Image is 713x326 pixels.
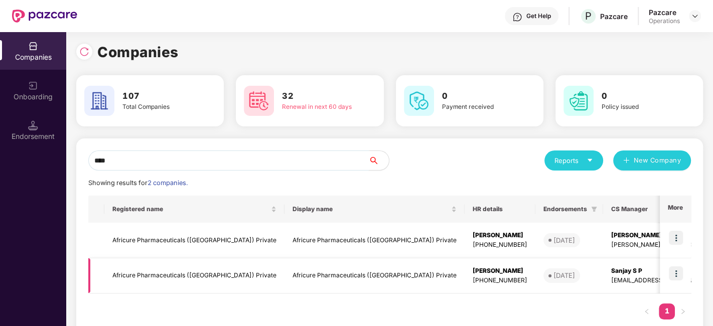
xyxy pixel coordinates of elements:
[669,266,683,280] img: icon
[563,86,594,116] img: svg+xml;base64,PHN2ZyB4bWxucz0iaHR0cDovL3d3dy53My5vcmcvMjAwMC9zdmciIHdpZHRoPSI2MCIgaGVpZ2h0PSI2MC...
[293,205,449,213] span: Display name
[553,270,575,280] div: [DATE]
[284,223,465,258] td: Africure Pharmaceuticals ([GEOGRAPHIC_DATA]) Private
[368,150,389,171] button: search
[88,179,188,187] span: Showing results for
[465,196,535,223] th: HR details
[623,157,630,165] span: plus
[282,102,355,112] div: Renewal in next 60 days
[675,303,691,319] li: Next Page
[104,223,284,258] td: Africure Pharmaceuticals ([GEOGRAPHIC_DATA]) Private
[587,157,593,164] span: caret-down
[284,258,465,294] td: Africure Pharmaceuticals ([GEOGRAPHIC_DATA]) Private
[526,12,551,20] div: Get Help
[591,206,597,212] span: filter
[602,102,675,112] div: Policy issued
[404,86,434,116] img: svg+xml;base64,PHN2ZyB4bWxucz0iaHR0cDovL3d3dy53My5vcmcvMjAwMC9zdmciIHdpZHRoPSI2MCIgaGVpZ2h0PSI2MC...
[28,81,38,91] img: svg+xml;base64,PHN2ZyB3aWR0aD0iMjAiIGhlaWdodD0iMjAiIHZpZXdCb3g9IjAgMCAyMCAyMCIgZmlsbD0ibm9uZSIgeG...
[680,308,686,314] span: right
[589,203,599,215] span: filter
[28,120,38,130] img: svg+xml;base64,PHN2ZyB3aWR0aD0iMTQuNSIgaGVpZ2h0PSIxNC41IiB2aWV3Qm94PSIwIDAgMTYgMTYiIGZpbGw9Im5vbm...
[659,303,675,319] li: 1
[12,10,77,23] img: New Pazcare Logo
[669,231,683,245] img: icon
[649,17,680,25] div: Operations
[368,156,389,165] span: search
[512,12,522,22] img: svg+xml;base64,PHN2ZyBpZD0iSGVscC0zMngzMiIgeG1sbnM9Imh0dHA6Ly93d3cudzMub3JnLzIwMDAvc3ZnIiB3aWR0aD...
[104,196,284,223] th: Registered name
[84,86,114,116] img: svg+xml;base64,PHN2ZyB4bWxucz0iaHR0cDovL3d3dy53My5vcmcvMjAwMC9zdmciIHdpZHRoPSI2MCIgaGVpZ2h0PSI2MC...
[553,235,575,245] div: [DATE]
[691,12,699,20] img: svg+xml;base64,PHN2ZyBpZD0iRHJvcGRvd24tMzJ4MzIiIHhtbG5zPSJodHRwOi8vd3d3LnczLm9yZy8yMDAwL3N2ZyIgd2...
[244,86,274,116] img: svg+xml;base64,PHN2ZyB4bWxucz0iaHR0cDovL3d3dy53My5vcmcvMjAwMC9zdmciIHdpZHRoPSI2MCIgaGVpZ2h0PSI2MC...
[282,90,355,103] h3: 32
[473,240,527,250] div: [PHONE_NUMBER]
[442,102,515,112] div: Payment received
[613,150,691,171] button: plusNew Company
[600,12,628,21] div: Pazcare
[28,41,38,51] img: svg+xml;base64,PHN2ZyBpZD0iQ29tcGFuaWVzIiB4bWxucz0iaHR0cDovL3d3dy53My5vcmcvMjAwMC9zdmciIHdpZHRoPS...
[644,308,650,314] span: left
[649,8,680,17] div: Pazcare
[473,266,527,276] div: [PERSON_NAME]
[634,155,681,166] span: New Company
[675,303,691,319] button: right
[79,47,89,57] img: svg+xml;base64,PHN2ZyBpZD0iUmVsb2FkLTMyeDMyIiB4bWxucz0iaHR0cDovL3d3dy53My5vcmcvMjAwMC9zdmciIHdpZH...
[639,303,655,319] button: left
[659,303,675,318] a: 1
[148,179,188,187] span: 2 companies.
[112,205,269,213] span: Registered name
[122,90,196,103] h3: 107
[97,41,179,63] h1: Companies
[602,90,675,103] h3: 0
[543,205,587,213] span: Endorsements
[284,196,465,223] th: Display name
[473,231,527,240] div: [PERSON_NAME]
[585,10,592,22] span: P
[639,303,655,319] li: Previous Page
[122,102,196,112] div: Total Companies
[554,155,593,166] div: Reports
[660,196,691,223] th: More
[104,258,284,294] td: Africure Pharmaceuticals ([GEOGRAPHIC_DATA]) Private
[473,276,527,285] div: [PHONE_NUMBER]
[442,90,515,103] h3: 0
